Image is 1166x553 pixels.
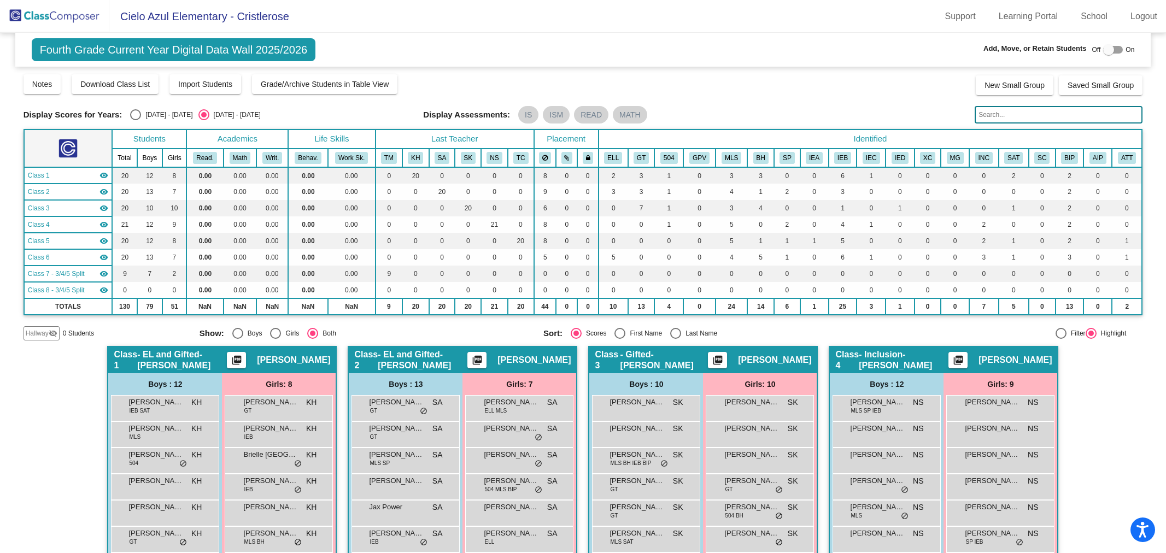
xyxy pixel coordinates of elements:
[1029,184,1056,200] td: 0
[1029,200,1056,216] td: 0
[915,200,941,216] td: 0
[683,184,716,200] td: 0
[747,200,774,216] td: 4
[577,200,598,216] td: 0
[886,216,915,233] td: 0
[1029,233,1056,249] td: 0
[481,149,508,167] th: Nicholas Singer
[429,200,455,216] td: 0
[999,216,1029,233] td: 0
[376,200,402,216] td: 0
[28,220,50,230] span: Class 4
[941,149,969,167] th: Multi - Grade
[599,233,628,249] td: 0
[24,110,122,120] span: Display Scores for Years:
[112,200,137,216] td: 20
[857,184,886,200] td: 0
[829,200,857,216] td: 1
[461,152,476,164] button: SK
[408,152,423,164] button: KH
[328,233,376,249] td: 0.00
[1004,152,1023,164] button: SAT
[1083,149,1112,167] th: AIP
[28,187,50,197] span: Class 2
[508,149,534,167] th: tessa cogburn
[556,184,577,200] td: 0
[288,200,327,216] td: 0.00
[262,152,282,164] button: Writ.
[604,152,622,164] button: ELL
[886,200,915,216] td: 1
[886,167,915,184] td: 0
[599,216,628,233] td: 0
[654,200,683,216] td: 1
[1112,149,1142,167] th: ATT 18+
[628,200,655,216] td: 7
[402,184,429,200] td: 0
[24,184,113,200] td: Stephanie Alleva - EL and Gifted-Alleva
[429,216,455,233] td: 0
[224,216,257,233] td: 0.00
[137,200,163,216] td: 10
[28,236,50,246] span: Class 5
[886,184,915,200] td: 0
[857,149,886,167] th: IEP - C
[886,233,915,249] td: 0
[24,233,113,249] td: tessa cogburn - Inclusion-Cogburn
[162,184,186,200] td: 7
[193,152,217,164] button: Read.
[969,167,998,184] td: 0
[508,216,534,233] td: 0
[455,233,481,249] td: 0
[1112,233,1142,249] td: 1
[288,233,327,249] td: 0.00
[376,233,402,249] td: 0
[295,152,321,164] button: Behav.
[402,216,429,233] td: 0
[990,8,1067,25] a: Learning Portal
[423,110,510,120] span: Display Assessments:
[747,149,774,167] th: Frequent Redirection
[24,74,61,94] button: Notes
[985,81,1045,90] span: New Small Group
[1118,152,1136,164] button: ATT
[915,184,941,200] td: 0
[947,152,964,164] button: MG
[753,152,769,164] button: BH
[261,80,389,89] span: Grade/Archive Students in Table View
[1092,45,1101,55] span: Off
[1056,167,1084,184] td: 2
[230,355,243,370] mat-icon: picture_as_pdf
[654,149,683,167] th: 504 Plan
[508,200,534,216] td: 0
[892,152,909,164] button: IED
[376,216,402,233] td: 0
[32,38,316,61] span: Fourth Grade Current Year Digital Data Wall 2025/2026
[556,167,577,184] td: 0
[1059,75,1142,95] button: Saved Small Group
[481,200,508,216] td: 0
[28,203,50,213] span: Class 3
[556,216,577,233] td: 0
[747,233,774,249] td: 1
[24,216,113,233] td: Nicholas Singer - Inclusion-Nick Singer
[471,355,484,370] mat-icon: picture_as_pdf
[513,152,529,164] button: TC
[999,149,1029,167] th: SAT
[112,233,137,249] td: 20
[1061,152,1078,164] button: BIP
[774,167,800,184] td: 0
[1083,167,1112,184] td: 0
[381,152,397,164] button: TM
[429,149,455,167] th: Stephanie Alleva
[288,184,327,200] td: 0.00
[747,216,774,233] td: 0
[941,216,969,233] td: 0
[1034,152,1050,164] button: SC
[169,74,241,94] button: Import Students
[534,216,556,233] td: 8
[1112,184,1142,200] td: 0
[224,184,257,200] td: 0.00
[429,184,455,200] td: 20
[969,200,998,216] td: 0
